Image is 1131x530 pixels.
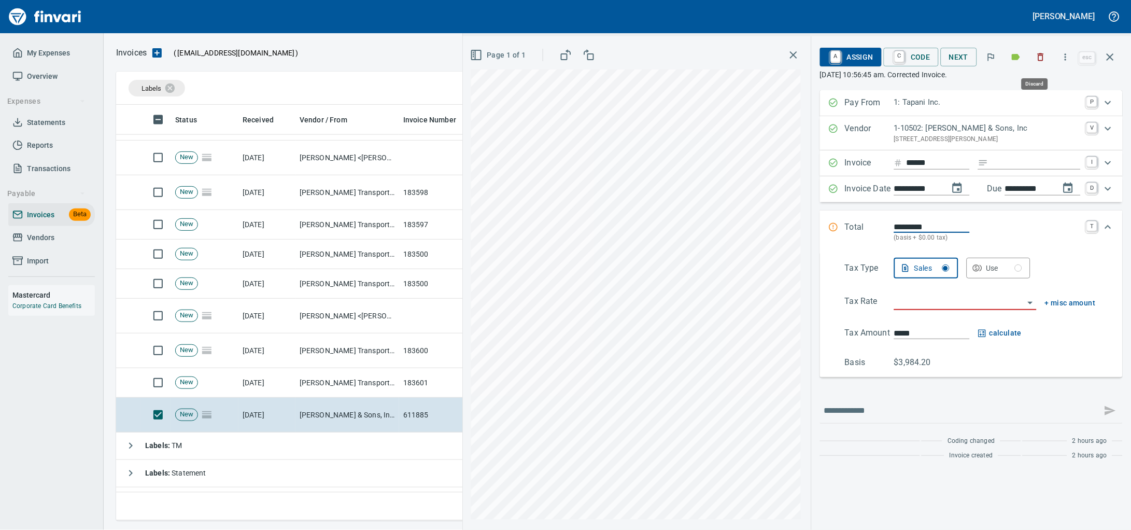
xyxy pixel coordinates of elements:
[295,269,399,299] td: [PERSON_NAME] Transport Inc (1-11004)
[894,96,1081,108] p: 1: Tapani Inc.
[3,92,90,111] button: Expenses
[941,48,977,67] button: Next
[831,51,841,62] a: A
[27,116,65,129] span: Statements
[142,85,161,92] span: Labels
[8,134,95,157] a: Reports
[950,451,993,461] span: Invoice created
[295,368,399,398] td: [PERSON_NAME] Transport Inc (1-11004)
[1087,122,1097,133] a: V
[12,302,81,310] a: Corporate Card Benefits
[175,114,197,126] span: Status
[198,345,216,354] span: Pages Split
[978,158,988,168] svg: Invoice description
[399,269,477,299] td: 183500
[295,210,399,240] td: [PERSON_NAME] Transport Inc (1-11004)
[1087,96,1097,107] a: P
[399,398,477,433] td: 611885
[27,70,58,83] span: Overview
[980,46,1002,68] button: Flag
[8,41,95,65] a: My Expenses
[238,398,295,433] td: [DATE]
[243,114,287,126] span: Received
[27,162,70,175] span: Transactions
[845,295,894,310] p: Tax Rate
[845,96,894,110] p: Pay From
[238,368,295,398] td: [DATE]
[845,183,894,196] p: Invoice Date
[399,240,477,269] td: 183500
[820,150,1123,176] div: Expand
[295,141,399,175] td: [PERSON_NAME] <[PERSON_NAME][EMAIL_ADDRESS][DOMAIN_NAME]>
[1077,45,1123,69] span: Close invoice
[27,231,54,244] span: Vendors
[845,221,894,243] p: Total
[295,240,399,269] td: [PERSON_NAME] Transport Inc (1-11004)
[894,157,902,169] svg: Invoice number
[27,139,53,152] span: Reports
[978,327,1022,340] span: calculate
[845,157,894,170] p: Invoice
[176,249,197,259] span: New
[894,233,1081,243] p: (basis + $0.00 tax)
[948,436,995,447] span: Coding changed
[116,47,147,59] nav: breadcrumb
[12,289,95,301] h6: Mastercard
[295,175,399,210] td: [PERSON_NAME] Transport Inc (1-11004)
[1030,8,1098,24] button: [PERSON_NAME]
[1080,52,1095,63] a: esc
[8,111,95,134] a: Statements
[987,183,1037,195] p: Due
[845,262,894,278] p: Tax Type
[1054,46,1077,68] button: More
[27,208,54,221] span: Invoices
[116,47,147,59] p: Invoices
[300,114,347,126] span: Vendor / From
[820,116,1123,150] div: Expand
[845,327,894,340] p: Tax Amount
[967,258,1031,278] button: Use
[914,262,950,275] div: Sales
[238,175,295,210] td: [DATE]
[198,311,216,319] span: Pages Split
[895,51,904,62] a: C
[8,203,95,227] a: InvoicesBeta
[828,48,873,66] span: Assign
[176,219,197,229] span: New
[238,141,295,175] td: [DATE]
[1087,157,1097,167] a: I
[176,345,197,355] span: New
[69,208,91,220] span: Beta
[1072,451,1107,461] span: 2 hours ago
[129,80,185,96] div: Labels
[176,410,197,420] span: New
[145,442,172,450] strong: Labels :
[403,114,470,126] span: Invoice Number
[1087,221,1097,231] a: T
[175,114,210,126] span: Status
[6,4,84,29] img: Finvari
[7,187,86,200] span: Payable
[167,48,299,58] p: ( )
[403,114,456,126] span: Invoice Number
[399,333,477,368] td: 183600
[8,157,95,180] a: Transactions
[8,65,95,88] a: Overview
[27,47,70,60] span: My Expenses
[894,356,943,369] p: $3,984.20
[145,469,206,478] span: Statement
[820,48,882,66] button: AAssign
[820,211,1123,254] div: Expand
[820,90,1123,116] div: Expand
[3,184,90,203] button: Payable
[300,114,361,126] span: Vendor / From
[238,240,295,269] td: [DATE]
[892,48,930,66] span: Code
[884,48,939,66] button: CCode
[295,299,399,333] td: [PERSON_NAME] <[PERSON_NAME][EMAIL_ADDRESS][DOMAIN_NAME]>
[238,299,295,333] td: [DATE]
[1098,398,1123,423] span: This records your message into the invoice and notifies anyone mentioned
[147,47,167,59] button: Upload an Invoice
[1023,296,1038,310] button: Open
